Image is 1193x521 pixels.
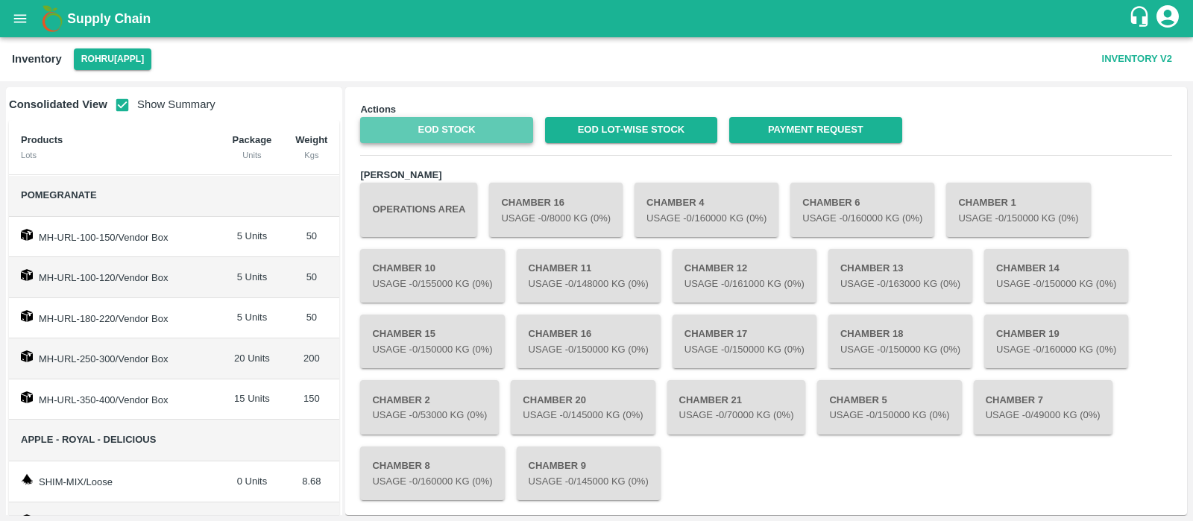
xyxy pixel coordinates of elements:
[21,391,33,403] img: box
[679,408,794,423] p: Usage - 0 /70000 Kg (0%)
[283,298,339,339] td: 50
[511,380,655,434] button: Chamber 20Usage -0/145000 Kg (0%)
[9,257,221,298] td: MH-URL-100-120/Vendor Box
[984,315,1128,368] button: Chamber 19Usage -0/160000 Kg (0%)
[233,134,272,145] b: Package
[9,461,221,502] td: SHIM-MIX/Loose
[221,379,284,420] td: 15 Units
[372,277,492,291] p: Usage - 0 /155000 Kg (0%)
[9,98,107,110] b: Consolidated View
[67,11,151,26] b: Supply Chain
[790,183,934,236] button: Chamber 6Usage -0/160000 Kg (0%)
[9,338,221,379] td: MH-URL-250-300/Vendor Box
[360,446,504,500] button: Chamber 8Usage -0/160000 Kg (0%)
[840,277,960,291] p: Usage - 0 /163000 Kg (0%)
[1128,5,1154,32] div: customer-support
[529,277,649,291] p: Usage - 0 /148000 Kg (0%)
[9,217,221,258] td: MH-URL-100-150/Vendor Box
[1154,3,1181,34] div: account of current user
[107,98,215,110] span: Show Summary
[840,343,960,357] p: Usage - 0 /150000 Kg (0%)
[974,380,1112,434] button: Chamber 7Usage -0/49000 Kg (0%)
[523,408,643,423] p: Usage - 0 /145000 Kg (0%)
[673,249,816,303] button: Chamber 12Usage -0/161000 Kg (0%)
[529,475,649,489] p: Usage - 0 /145000 Kg (0%)
[360,249,504,303] button: Chamber 10Usage -0/155000 Kg (0%)
[21,434,156,445] span: Apple - Royal - Delicious
[802,212,922,226] p: Usage - 0 /160000 Kg (0%)
[21,473,33,485] img: weight
[221,461,284,502] td: 0 Units
[21,229,33,241] img: box
[21,134,63,145] b: Products
[996,277,1116,291] p: Usage - 0 /150000 Kg (0%)
[828,249,972,303] button: Chamber 13Usage -0/163000 Kg (0%)
[21,269,33,281] img: box
[74,48,151,70] button: Select DC
[9,379,221,420] td: MH-URL-350-400/Vendor Box
[517,249,661,303] button: Chamber 11Usage -0/148000 Kg (0%)
[283,379,339,420] td: 150
[295,148,327,162] div: Kgs
[283,217,339,258] td: 50
[946,183,1090,236] button: Chamber 1Usage -0/150000 Kg (0%)
[667,380,806,434] button: Chamber 21Usage -0/70000 Kg (0%)
[372,343,492,357] p: Usage - 0 /150000 Kg (0%)
[295,134,327,145] b: Weight
[673,315,816,368] button: Chamber 17Usage -0/150000 Kg (0%)
[545,117,717,143] a: EOD Lot-wise Stock
[360,117,532,143] a: EOD Stock
[828,315,972,368] button: Chamber 18Usage -0/150000 Kg (0%)
[360,380,499,434] button: Chamber 2Usage -0/53000 Kg (0%)
[729,117,901,143] a: Payment Request
[21,310,33,322] img: box
[1096,46,1178,72] button: Inventory V2
[517,446,661,500] button: Chamber 9Usage -0/145000 Kg (0%)
[12,53,62,65] b: Inventory
[372,408,487,423] p: Usage - 0 /53000 Kg (0%)
[67,8,1128,29] a: Supply Chain
[360,315,504,368] button: Chamber 15Usage -0/150000 Kg (0%)
[958,212,1078,226] p: Usage - 0 /150000 Kg (0%)
[9,298,221,339] td: MH-URL-180-220/Vendor Box
[501,212,611,226] p: Usage - 0 /8000 Kg (0%)
[221,338,284,379] td: 20 Units
[283,257,339,298] td: 50
[21,148,209,162] div: Lots
[221,298,284,339] td: 5 Units
[817,380,961,434] button: Chamber 5Usage -0/150000 Kg (0%)
[635,183,778,236] button: Chamber 4Usage -0/160000 Kg (0%)
[221,257,284,298] td: 5 Units
[3,1,37,36] button: open drawer
[360,169,441,180] b: [PERSON_NAME]
[684,343,805,357] p: Usage - 0 /150000 Kg (0%)
[996,343,1116,357] p: Usage - 0 /160000 Kg (0%)
[283,461,339,502] td: 8.68
[986,408,1101,423] p: Usage - 0 /49000 Kg (0%)
[489,183,623,236] button: Chamber 16Usage -0/8000 Kg (0%)
[517,315,661,368] button: Chamber 16Usage -0/150000 Kg (0%)
[360,183,477,236] button: Operations Area
[21,189,97,200] span: Pomegranate
[21,350,33,362] img: box
[684,277,805,291] p: Usage - 0 /161000 Kg (0%)
[283,338,339,379] td: 200
[233,148,272,162] div: Units
[529,343,649,357] p: Usage - 0 /150000 Kg (0%)
[221,217,284,258] td: 5 Units
[984,249,1128,303] button: Chamber 14Usage -0/150000 Kg (0%)
[360,104,396,115] b: Actions
[829,408,949,423] p: Usage - 0 /150000 Kg (0%)
[646,212,767,226] p: Usage - 0 /160000 Kg (0%)
[37,4,67,34] img: logo
[372,475,492,489] p: Usage - 0 /160000 Kg (0%)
